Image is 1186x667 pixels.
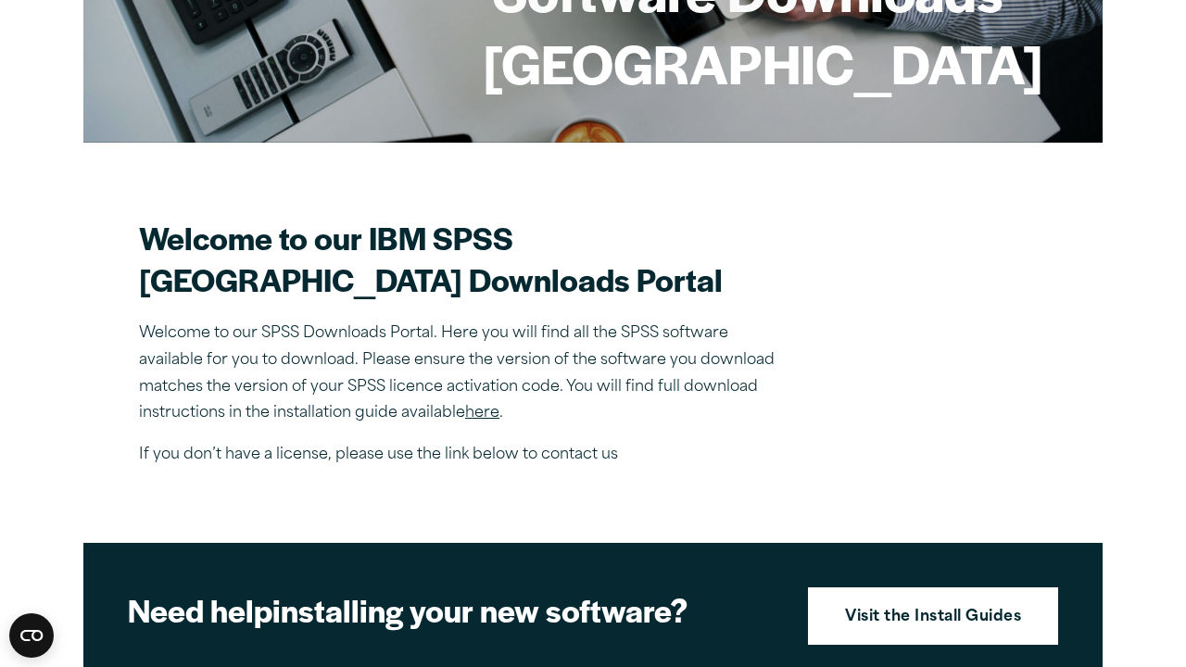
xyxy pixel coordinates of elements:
[808,587,1058,645] a: Visit the Install Guides
[9,613,54,658] button: Open CMP widget
[465,406,499,421] a: here
[139,217,788,300] h2: Welcome to our IBM SPSS [GEOGRAPHIC_DATA] Downloads Portal
[128,587,272,632] strong: Need help
[139,321,788,427] p: Welcome to our SPSS Downloads Portal. Here you will find all the SPSS software available for you ...
[139,442,788,469] p: If you don’t have a license, please use the link below to contact us
[128,589,776,631] h2: installing your new software?
[845,606,1021,630] strong: Visit the Install Guides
